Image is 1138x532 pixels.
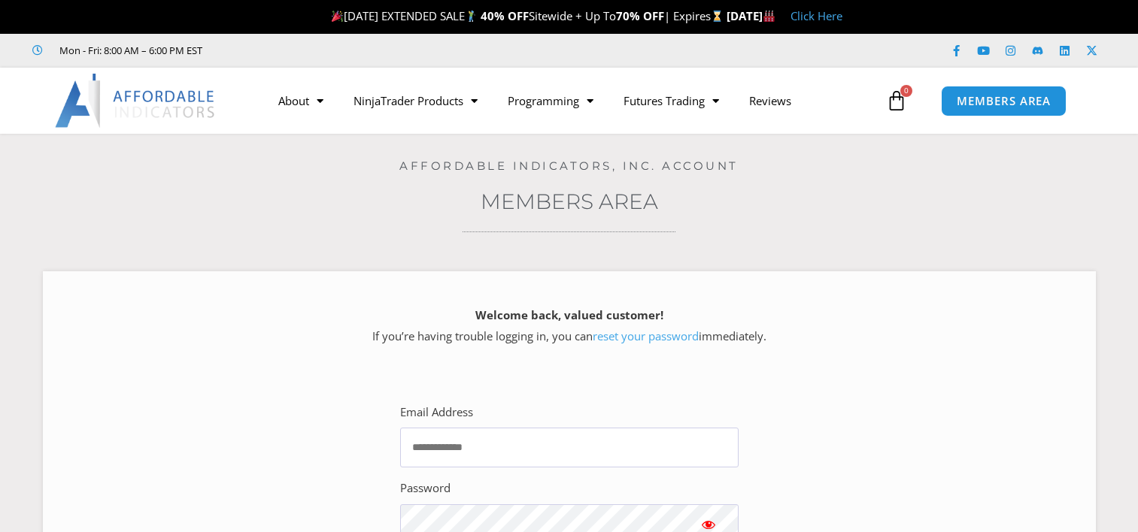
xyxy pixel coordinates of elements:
label: Password [400,478,451,499]
span: [DATE] EXTENDED SALE Sitewide + Up To | Expires [328,8,727,23]
img: ⌛ [712,11,723,22]
img: 🎉 [332,11,343,22]
a: 0 [863,79,930,122]
span: MEMBERS AREA [957,95,1051,107]
label: Email Address [400,402,473,423]
strong: Welcome back, valued customer! [475,307,663,322]
a: About [263,83,338,118]
a: reset your password [593,328,699,343]
a: Affordable Indicators, Inc. Account [399,159,739,173]
img: LogoAI | Affordable Indicators – NinjaTrader [55,74,217,128]
a: Futures Trading [608,83,734,118]
span: 0 [900,85,912,97]
a: Programming [493,83,608,118]
img: 🏌️‍♂️ [466,11,477,22]
img: 🏭 [763,11,775,22]
strong: 70% OFF [616,8,664,23]
strong: [DATE] [727,8,775,23]
a: Click Here [791,8,842,23]
p: If you’re having trouble logging in, you can immediately. [69,305,1070,347]
span: Mon - Fri: 8:00 AM – 6:00 PM EST [56,41,202,59]
a: Reviews [734,83,806,118]
nav: Menu [263,83,882,118]
a: NinjaTrader Products [338,83,493,118]
a: Members Area [481,189,658,214]
iframe: Customer reviews powered by Trustpilot [223,43,449,58]
strong: 40% OFF [481,8,529,23]
a: MEMBERS AREA [941,86,1067,116]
